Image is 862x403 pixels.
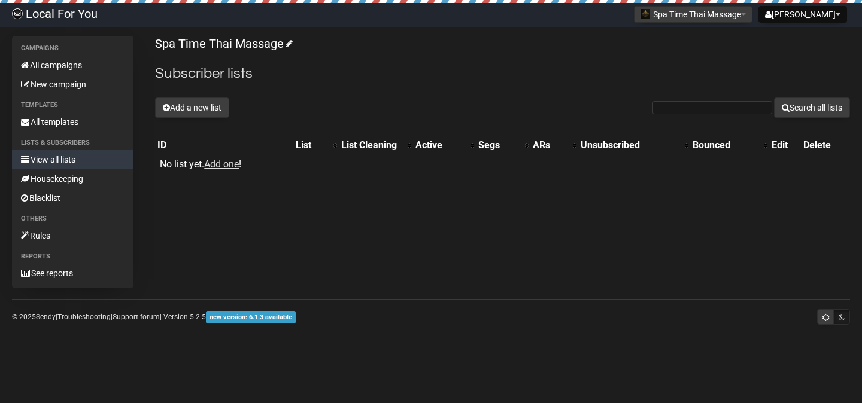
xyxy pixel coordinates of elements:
[293,137,339,154] th: List: No sort applied, activate to apply an ascending sort
[204,158,239,170] a: Add one
[634,6,752,23] button: Spa Time Thai Massage
[155,154,293,175] td: No list yet. !
[12,226,133,245] a: Rules
[478,139,518,151] div: Segs
[533,139,566,151] div: ARs
[12,188,133,207] a: Blacklist
[413,137,476,154] th: Active: No sort applied, activate to apply an ascending sort
[12,249,133,264] li: Reports
[12,75,133,94] a: New campaign
[12,150,133,169] a: View all lists
[578,137,690,154] th: Unsubscribed: No sort applied, activate to apply an ascending sort
[113,313,160,321] a: Support forum
[476,137,530,154] th: Segs: No sort applied, activate to apply an ascending sort
[155,36,291,51] a: Spa Time Thai Massage
[12,8,23,19] img: d61d2441668da63f2d83084b75c85b29
[157,139,291,151] div: ID
[12,264,133,283] a: See reports
[12,136,133,150] li: Lists & subscribers
[758,6,847,23] button: [PERSON_NAME]
[12,212,133,226] li: Others
[803,139,848,151] div: Delete
[774,97,850,118] button: Search all lists
[693,139,757,151] div: Bounced
[801,137,850,154] th: Delete: No sort applied, sorting is disabled
[530,137,578,154] th: ARs: No sort applied, activate to apply an ascending sort
[12,310,296,323] p: © 2025 | | | Version 5.2.5
[415,139,464,151] div: Active
[36,313,56,321] a: Sendy
[206,313,296,321] a: new version: 6.1.3 available
[12,169,133,188] a: Housekeeping
[12,41,133,56] li: Campaigns
[206,311,296,323] span: new version: 6.1.3 available
[155,97,229,118] button: Add a new list
[12,56,133,75] a: All campaigns
[339,137,413,154] th: List Cleaning: No sort applied, activate to apply an ascending sort
[690,137,769,154] th: Bounced: No sort applied, activate to apply an ascending sort
[772,139,799,151] div: Edit
[57,313,111,321] a: Troubleshooting
[12,112,133,132] a: All templates
[296,139,327,151] div: List
[155,137,293,154] th: ID: No sort applied, sorting is disabled
[12,98,133,112] li: Templates
[155,63,850,84] h2: Subscriber lists
[641,9,650,19] img: 962.jpg
[581,139,678,151] div: Unsubscribed
[341,139,401,151] div: List Cleaning
[769,137,801,154] th: Edit: No sort applied, sorting is disabled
